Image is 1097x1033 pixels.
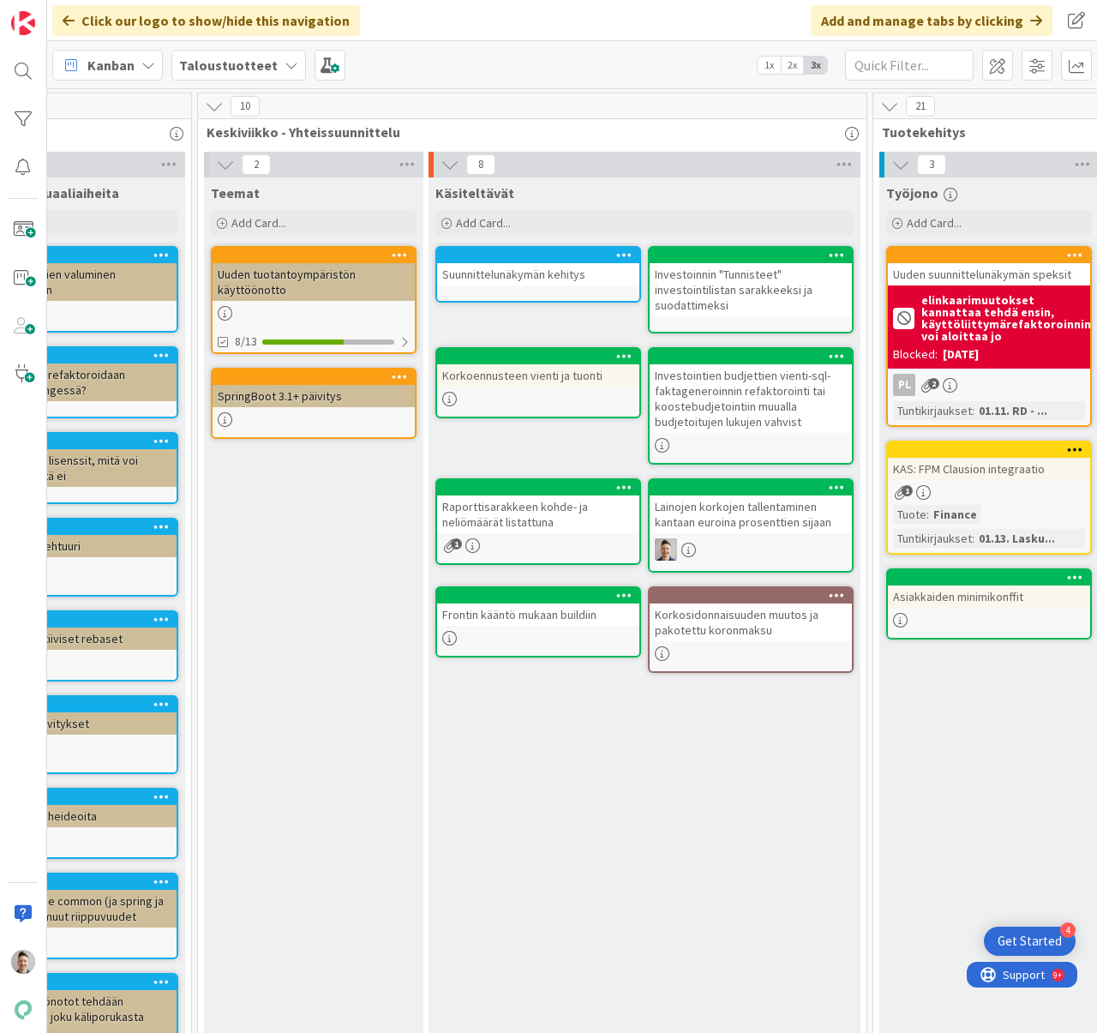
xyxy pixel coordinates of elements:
[213,263,415,301] div: Uuden tuotantoympäristön käyttöönotto
[650,604,852,641] div: Korkosidonnaisuuden muutos ja pakotettu koronmaksu
[242,154,271,175] span: 2
[213,369,415,407] div: SpringBoot 3.1+ päivitys
[893,529,972,548] div: Tuntikirjaukset
[902,485,913,496] span: 1
[781,57,804,74] span: 2x
[943,345,979,363] div: [DATE]
[435,184,514,201] span: Käsiteltävät
[974,529,1059,548] div: 01.13. Lasku...
[211,184,260,201] span: Teemat
[886,184,938,201] span: Työjono
[11,998,35,1022] img: avatar
[811,5,1052,36] div: Add and manage tabs by clicking
[917,154,946,175] span: 3
[456,215,511,231] span: Add Card...
[650,588,852,641] div: Korkosidonnaisuuden muutos ja pakotettu koronmaksu
[888,263,1090,285] div: Uuden suunnittelunäkymän speksit
[451,538,462,550] span: 1
[926,505,929,524] span: :
[845,50,974,81] input: Quick Filter...
[888,586,1090,608] div: Asiakkaiden minimikonffit
[758,57,781,74] span: 1x
[437,480,639,533] div: Raporttisarakkeen kohde- ja neliömäärät listattuna
[437,495,639,533] div: Raporttisarakkeen kohde- ja neliömäärät listattuna
[655,538,677,561] img: TN
[650,364,852,433] div: Investointien budjettien vienti-sql-faktageneroinnin refaktorointi tai koostebudjetointiin muuall...
[231,96,260,117] span: 10
[893,401,972,420] div: Tuntikirjaukset
[893,374,915,396] div: PL
[437,588,639,626] div: Frontin kääntö mukaan buildiin
[231,215,286,231] span: Add Card...
[893,345,938,363] div: Blocked:
[998,933,1062,950] div: Get Started
[437,248,639,285] div: Suunnittelunäkymän kehitys
[650,349,852,433] div: Investointien budjettien vienti-sql-faktageneroinnin refaktorointi tai koostebudjetointiin muuall...
[1060,922,1076,938] div: 4
[888,570,1090,608] div: Asiakkaiden minimikonffit
[650,480,852,533] div: Lainojen korkojen tallentaminen kantaan euroina prosenttien sijaan
[650,495,852,533] div: Lainojen korkojen tallentaminen kantaan euroina prosenttien sijaan
[437,364,639,387] div: Korkoennusteen vienti ja tuonti
[907,215,962,231] span: Add Card...
[650,538,852,561] div: TN
[437,349,639,387] div: Korkoennusteen vienti ja tuonti
[207,123,845,141] span: Keskiviikko - Yhteissuunnittelu
[213,385,415,407] div: SpringBoot 3.1+ päivitys
[87,55,135,75] span: Kanban
[893,505,926,524] div: Tuote
[650,248,852,316] div: Investoinnin "Tunnisteet" investointilistan sarakkeeksi ja suodattimeksi
[972,529,974,548] span: :
[888,458,1090,480] div: KAS: FPM Clausion integraatio
[888,374,1090,396] div: PL
[974,401,1052,420] div: 01.11. RD - ...
[804,57,827,74] span: 3x
[437,604,639,626] div: Frontin kääntö mukaan buildiin
[929,505,981,524] div: Finance
[87,7,95,21] div: 9+
[888,442,1090,480] div: KAS: FPM Clausion integraatio
[52,5,360,36] div: Click our logo to show/hide this navigation
[11,11,35,35] img: Visit kanbanzone.com
[984,927,1076,956] div: Open Get Started checklist, remaining modules: 4
[466,154,495,175] span: 8
[972,401,974,420] span: :
[235,333,257,351] span: 8/13
[921,294,1091,342] b: elinkaarimuutokset kannattaa tehdä ensin, käyttöliittymärefaktoroinnin voi aloittaa jo
[36,3,78,23] span: Support
[437,263,639,285] div: Suunnittelunäkymän kehitys
[213,248,415,301] div: Uuden tuotantoympäristön käyttöönotto
[928,378,939,389] span: 2
[650,263,852,316] div: Investoinnin "Tunnisteet" investointilistan sarakkeeksi ja suodattimeksi
[179,57,278,74] b: Taloustuotteet
[888,248,1090,285] div: Uuden suunnittelunäkymän speksit
[906,96,935,117] span: 21
[11,950,35,974] img: TN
